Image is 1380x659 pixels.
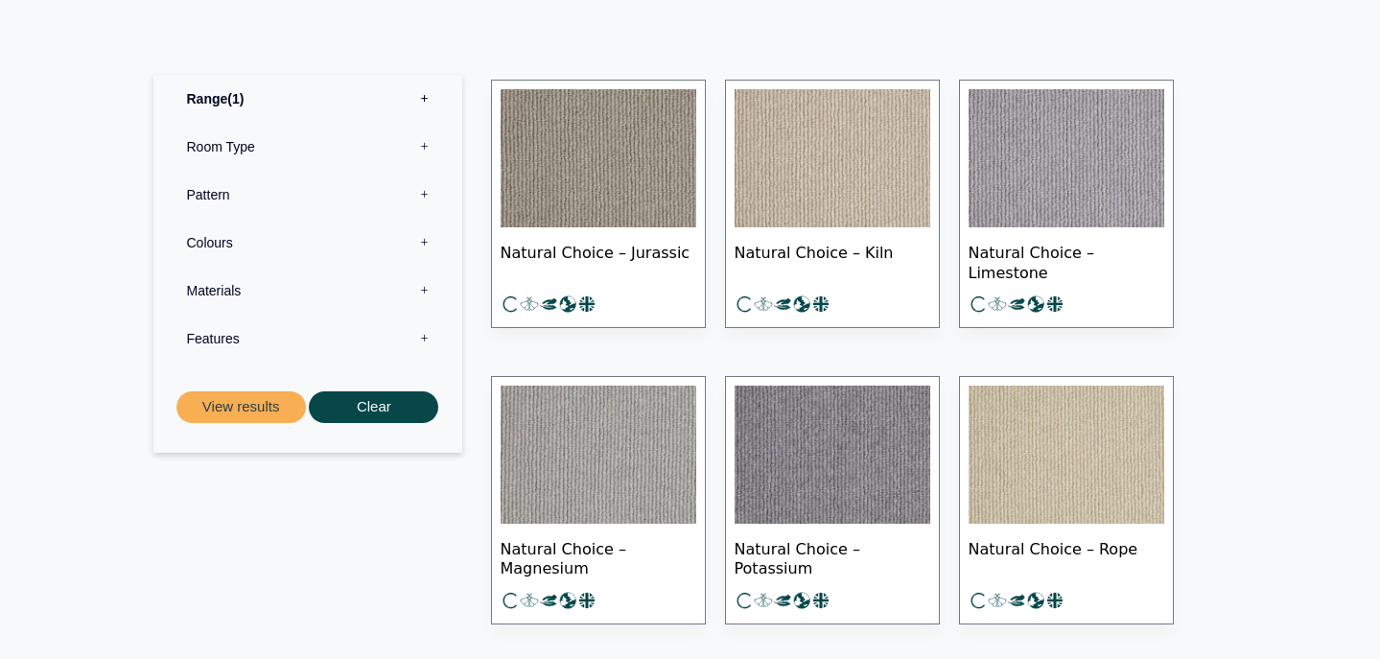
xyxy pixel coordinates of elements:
label: Materials [168,267,448,315]
span: Natural Choice – Jurassic [501,227,696,294]
a: Natural Choice – Rope [959,376,1174,624]
label: Pattern [168,171,448,219]
label: Colours [168,219,448,267]
span: Natural Choice – Magnesium [501,524,696,591]
span: Natural Choice – Rope [969,524,1164,591]
label: Features [168,315,448,363]
span: Natural Choice – Kiln [735,227,930,294]
img: Natural Choice Jurassic [501,89,696,227]
a: Natural Choice – Magnesium [491,376,706,624]
label: Room Type [168,123,448,171]
button: Clear [309,391,438,423]
a: Natural Choice – Limestone [959,80,1174,328]
button: View results [176,391,306,423]
span: Natural Choice – Potassium [735,524,930,591]
a: Natural Choice – Jurassic [491,80,706,328]
a: Natural Choice – Kiln [725,80,940,328]
span: Natural Choice – Limestone [969,227,1164,294]
span: 1 [227,91,244,106]
label: Range [168,75,448,123]
a: Natural Choice – Potassium [725,376,940,624]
